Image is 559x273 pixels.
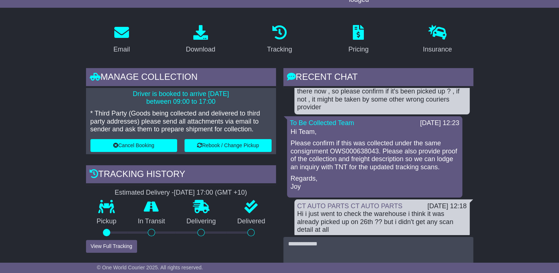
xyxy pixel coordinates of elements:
[348,45,369,54] div: Pricing
[297,64,467,111] div: Hi again ,, can you please double check if it's been pick up on 26th ??? as this item was sitting...
[291,128,459,136] p: Hi Team,
[174,189,247,197] div: [DATE] 17:00 (GMT +10)
[90,110,272,134] p: * Third Party (Goods being collected and delivered to third party addresses) please send all atta...
[283,68,473,88] div: RECENT CHAT
[291,175,459,191] p: Regards, Joy
[297,210,467,234] div: Hi i just went to check the warehouse i think it was already picked up on 26th ?? but i didn't ge...
[86,217,127,226] p: Pickup
[186,45,215,54] div: Download
[97,265,203,270] span: © One World Courier 2025. All rights reserved.
[176,217,226,226] p: Delivering
[291,139,459,171] p: Please confirm if this was collected under the same consignment OWS000638043. Please also provide...
[344,22,373,57] a: Pricing
[423,45,452,54] div: Insurance
[262,22,297,57] a: Tracking
[86,189,276,197] div: Estimated Delivery -
[297,202,402,210] a: CT AUTO PARTS CT AUTO PARTS
[90,139,178,152] button: Cancel Booking
[267,45,292,54] div: Tracking
[86,240,137,253] button: View Full Tracking
[108,22,135,57] a: Email
[86,165,276,185] div: Tracking history
[290,119,354,127] a: To Be Collected Team
[427,202,467,210] div: [DATE] 12:18
[127,217,176,226] p: In Transit
[418,22,457,57] a: Insurance
[113,45,130,54] div: Email
[226,217,276,226] p: Delivered
[90,90,272,106] p: Driver is booked to arrive [DATE] between 09:00 to 17:00
[181,22,220,57] a: Download
[420,119,459,127] div: [DATE] 12:23
[184,139,272,152] button: Rebook / Change Pickup
[86,68,276,88] div: Manage collection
